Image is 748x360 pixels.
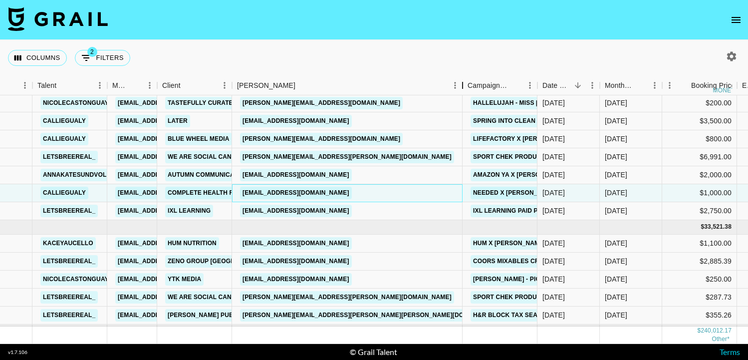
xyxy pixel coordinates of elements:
[542,152,565,162] div: 2/27/2025
[40,115,88,127] a: calliegualy
[8,349,27,356] div: v 1.7.106
[162,76,181,95] div: Client
[115,169,227,181] a: [EMAIL_ADDRESS][DOMAIN_NAME]
[115,309,227,322] a: [EMAIL_ADDRESS][DOMAIN_NAME]
[662,166,737,184] div: $2,000.00
[115,115,227,127] a: [EMAIL_ADDRESS][DOMAIN_NAME]
[585,78,600,93] button: Menu
[8,50,67,66] button: Select columns
[8,7,108,31] img: Grail Talent
[712,336,730,343] span: CA$ 44,250.00
[165,205,213,217] a: IXL Learning
[713,87,736,93] div: money
[295,78,309,92] button: Sort
[107,76,157,95] div: Manager
[40,97,134,109] a: nicolecastonguayhogan
[542,116,565,126] div: 3/5/2025
[165,151,261,163] a: We Are Social Canada Inc.
[471,273,589,286] a: [PERSON_NAME] - Picture Perfect
[691,76,735,95] div: Booking Price
[471,309,568,322] a: H&R Block Tax Season 2025
[508,78,522,92] button: Sort
[542,238,565,248] div: 4/22/2025
[542,256,565,266] div: 4/21/2025
[240,291,454,304] a: [PERSON_NAME][EMAIL_ADDRESS][PERSON_NAME][DOMAIN_NAME]
[240,255,352,268] a: [EMAIL_ADDRESS][DOMAIN_NAME]
[605,98,627,108] div: Mar '25
[40,205,98,217] a: letsbreereal_
[605,256,627,266] div: Apr '25
[662,325,737,343] div: $1,748.00
[115,205,227,217] a: [EMAIL_ADDRESS][DOMAIN_NAME]
[92,78,107,93] button: Menu
[165,187,270,199] a: Complete Health for Women
[542,76,571,95] div: Date Created
[471,187,560,199] a: Needed x [PERSON_NAME]
[542,274,565,284] div: 4/14/2025
[605,134,627,144] div: Mar '25
[605,292,627,302] div: Apr '25
[115,237,227,250] a: [EMAIL_ADDRESS][DOMAIN_NAME]
[115,97,227,109] a: [EMAIL_ADDRESS][DOMAIN_NAME]
[115,187,227,199] a: [EMAIL_ADDRESS][DOMAIN_NAME]
[471,115,588,127] a: Spring into Clean 2025 Campaign
[701,223,704,231] div: $
[662,202,737,220] div: $2,750.00
[40,237,96,250] a: kaceyaucello
[463,76,537,95] div: Campaign (Type)
[165,115,190,127] a: Later
[662,307,737,325] div: $355.26
[165,97,253,109] a: Tastefully Curated LLC
[605,274,627,284] div: Apr '25
[128,78,142,92] button: Sort
[471,133,576,145] a: Lifefactory x [PERSON_NAME]
[40,273,134,286] a: nicolecastonguayhogan
[471,151,622,163] a: Sport Chek Production Shoot + Campaign
[662,235,737,253] div: $1,100.00
[40,133,88,145] a: calliegualy
[240,97,403,109] a: [PERSON_NAME][EMAIL_ADDRESS][DOMAIN_NAME]
[605,188,627,198] div: Mar '25
[448,78,463,93] button: Menu
[240,115,352,127] a: [EMAIL_ADDRESS][DOMAIN_NAME]
[165,273,204,286] a: YTK Media
[40,151,98,163] a: letsbreereal_
[605,170,627,180] div: Mar '25
[17,78,32,93] button: Menu
[633,78,647,92] button: Sort
[605,152,627,162] div: Mar '25
[662,148,737,166] div: $6,991.00
[112,76,128,95] div: Manager
[605,238,627,248] div: Apr '25
[115,255,227,268] a: [EMAIL_ADDRESS][DOMAIN_NAME]
[605,76,633,95] div: Month Due
[720,347,740,357] a: Terms
[701,327,732,335] div: 240,012.17
[240,151,454,163] a: [PERSON_NAME][EMAIL_ADDRESS][PERSON_NAME][DOMAIN_NAME]
[142,78,157,93] button: Menu
[40,291,98,304] a: letsbreereal_
[181,78,195,92] button: Sort
[75,50,130,66] button: Show filters
[471,205,579,217] a: IXL Learning Paid Partnership
[32,76,107,95] div: Talent
[542,292,565,302] div: 4/11/2025
[542,170,565,180] div: 2/26/2025
[240,205,352,217] a: [EMAIL_ADDRESS][DOMAIN_NAME]
[542,134,565,144] div: 2/28/2025
[662,289,737,307] div: $287.73
[115,151,227,163] a: [EMAIL_ADDRESS][DOMAIN_NAME]
[115,133,227,145] a: [EMAIL_ADDRESS][DOMAIN_NAME]
[40,309,98,322] a: letsbreereal_
[662,130,737,148] div: $800.00
[600,76,662,95] div: Month Due
[240,309,505,322] a: [PERSON_NAME][EMAIL_ADDRESS][PERSON_NAME][PERSON_NAME][DOMAIN_NAME]
[165,291,261,304] a: We Are Social Canada Inc.
[40,255,98,268] a: letsbreereal_
[240,169,352,181] a: [EMAIL_ADDRESS][DOMAIN_NAME]
[87,47,97,57] span: 2
[605,116,627,126] div: Mar '25
[605,310,627,320] div: Apr '25
[237,76,295,95] div: [PERSON_NAME]
[571,78,585,92] button: Sort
